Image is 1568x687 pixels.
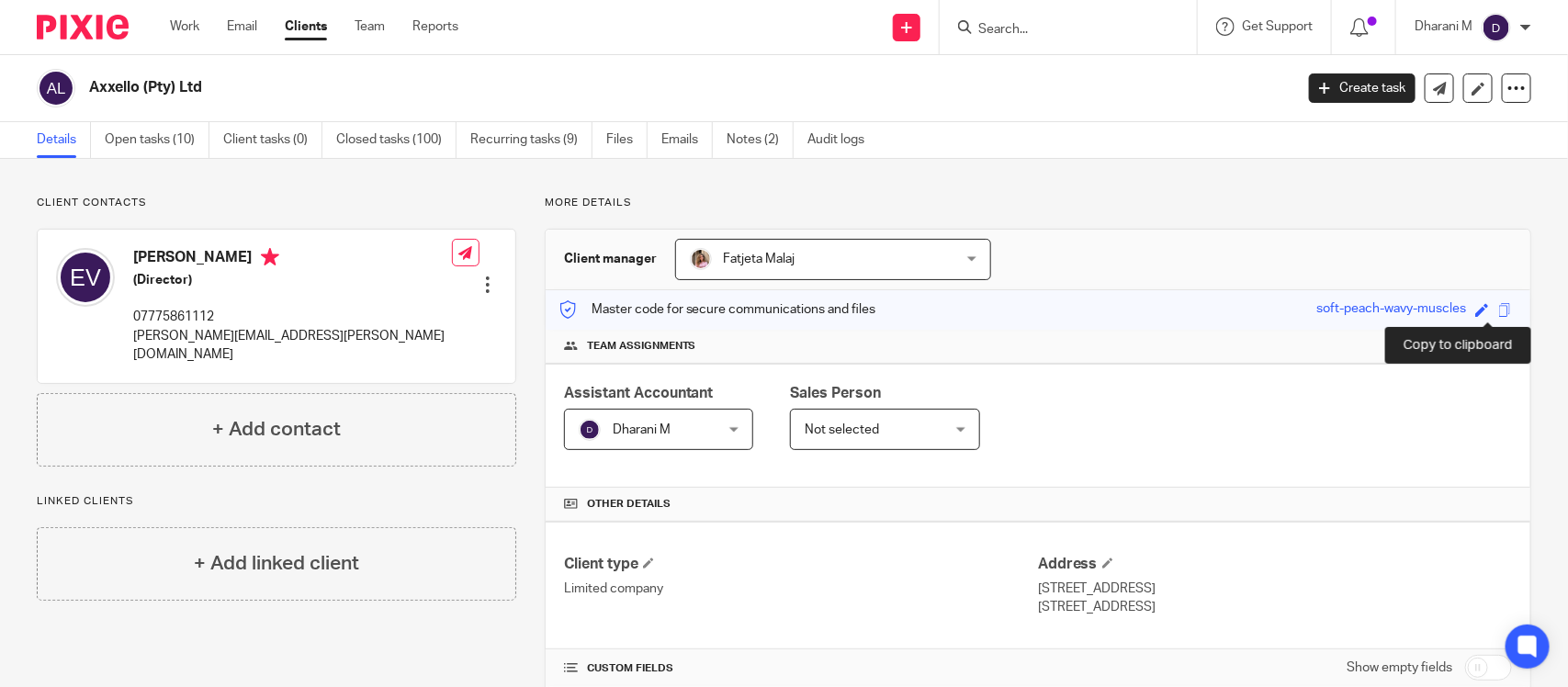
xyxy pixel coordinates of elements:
[133,271,452,289] h5: (Director)
[790,386,881,400] span: Sales Person
[559,300,876,319] p: Master code for secure communications and files
[724,253,795,265] span: Fatjeta Malaj
[579,419,601,441] img: svg%3E
[1415,17,1472,36] p: Dharani M
[690,248,712,270] img: MicrosoftTeams-image%20(5).png
[285,17,327,36] a: Clients
[1038,555,1512,574] h4: Address
[1316,299,1466,321] div: soft-peach-wavy-muscles
[545,196,1531,210] p: More details
[223,122,322,158] a: Client tasks (0)
[194,549,359,578] h4: + Add linked client
[807,122,878,158] a: Audit logs
[606,122,648,158] a: Files
[261,248,279,266] i: Primary
[805,423,879,436] span: Not selected
[1038,580,1512,598] p: [STREET_ADDRESS]
[564,580,1038,598] p: Limited company
[1309,73,1416,103] a: Create task
[212,415,341,444] h4: + Add contact
[133,308,452,326] p: 07775861112
[355,17,385,36] a: Team
[37,494,516,509] p: Linked clients
[37,15,129,39] img: Pixie
[56,248,115,307] img: svg%3E
[587,497,671,512] span: Other details
[976,22,1142,39] input: Search
[133,327,452,365] p: [PERSON_NAME][EMAIL_ADDRESS][PERSON_NAME][DOMAIN_NAME]
[37,196,516,210] p: Client contacts
[105,122,209,158] a: Open tasks (10)
[1038,598,1512,616] p: [STREET_ADDRESS]
[564,250,657,268] h3: Client manager
[170,17,199,36] a: Work
[89,78,1043,97] h2: Axxello (Pty) Ltd
[613,423,671,436] span: Dharani M
[1242,20,1313,33] span: Get Support
[37,69,75,107] img: svg%3E
[587,339,696,354] span: Team assignments
[133,248,452,271] h4: [PERSON_NAME]
[661,122,713,158] a: Emails
[727,122,794,158] a: Notes (2)
[37,122,91,158] a: Details
[1482,13,1511,42] img: svg%3E
[1347,659,1452,677] label: Show empty fields
[336,122,457,158] a: Closed tasks (100)
[564,555,1038,574] h4: Client type
[227,17,257,36] a: Email
[564,661,1038,676] h4: CUSTOM FIELDS
[564,386,714,400] span: Assistant Accountant
[470,122,592,158] a: Recurring tasks (9)
[412,17,458,36] a: Reports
